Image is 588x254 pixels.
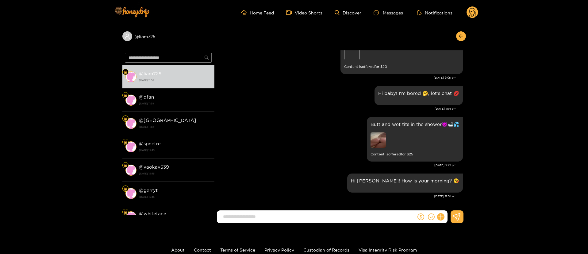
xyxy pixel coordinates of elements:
div: Sep. 23, 9:22 pm [367,117,463,162]
a: Home Feed [241,10,274,15]
button: arrow-left [456,31,466,41]
img: conversation [125,71,136,82]
img: Fan Level [124,94,127,97]
img: conversation [125,95,136,106]
a: Contact [194,248,211,252]
a: Privacy Policy [264,248,294,252]
div: [DATE] 1:54 pm [217,107,456,111]
strong: @ gerryt [139,188,158,193]
strong: @ dfan [139,94,154,100]
button: dollar [416,212,425,221]
img: conversation [125,188,136,199]
strong: @ yaokay539 [139,164,169,170]
span: user [125,33,130,39]
small: Content is offered for $ 20 [344,63,459,70]
img: Fan Level [124,70,127,74]
span: video-camera [286,10,295,15]
button: Notifications [415,10,454,16]
a: Video Shorts [286,10,322,15]
a: Discover [335,10,361,15]
div: [DATE] 9:22 pm [217,163,456,167]
strong: @ [GEOGRAPHIC_DATA] [139,118,196,123]
a: Terms of Service [220,248,255,252]
strong: [DATE] 11:58 [139,101,211,106]
strong: @ spectre [139,141,161,146]
strong: [DATE] 15:45 [139,194,211,200]
img: Fan Level [124,164,127,167]
span: search [204,55,209,61]
div: Messages [374,9,403,16]
small: Content is offered for $ 25 [371,151,459,158]
img: conversation [125,141,136,152]
img: Fan Level [124,210,127,214]
strong: @ liam725 [139,71,161,76]
div: [DATE] 9:05 pm [217,76,456,80]
img: conversation [125,165,136,176]
img: conversation [125,118,136,129]
div: Sep. 24, 11:58 am [347,174,463,193]
img: preview [371,132,386,148]
img: Fan Level [124,140,127,144]
p: Hi [PERSON_NAME]! How is your morning? 😘 [351,177,459,184]
a: Visa Integrity Risk Program [359,248,417,252]
strong: [DATE] 11:58 [139,77,211,83]
img: Fan Level [124,117,127,121]
span: arrow-left [459,34,463,39]
p: Hi baby! I'm bored 🥱, let's chat 💋 [378,90,459,97]
span: home [241,10,250,15]
div: Sep. 22, 9:05 pm [340,29,463,74]
img: Fan Level [124,187,127,191]
div: Sep. 23, 1:54 pm [375,86,463,105]
a: Custodian of Records [303,248,349,252]
img: conversation [125,211,136,222]
strong: [DATE] 15:45 [139,171,211,176]
div: [DATE] 11:58 am [217,194,456,198]
span: smile [428,213,435,220]
p: Butt and wet tits in the shower😈🛁💦 [371,121,459,128]
button: search [202,53,212,63]
div: @liam725 [122,31,214,41]
a: About [171,248,185,252]
strong: [DATE] 15:45 [139,147,211,153]
strong: [DATE] 11:58 [139,124,211,130]
strong: @ whiteface [139,211,166,216]
span: dollar [417,213,424,220]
